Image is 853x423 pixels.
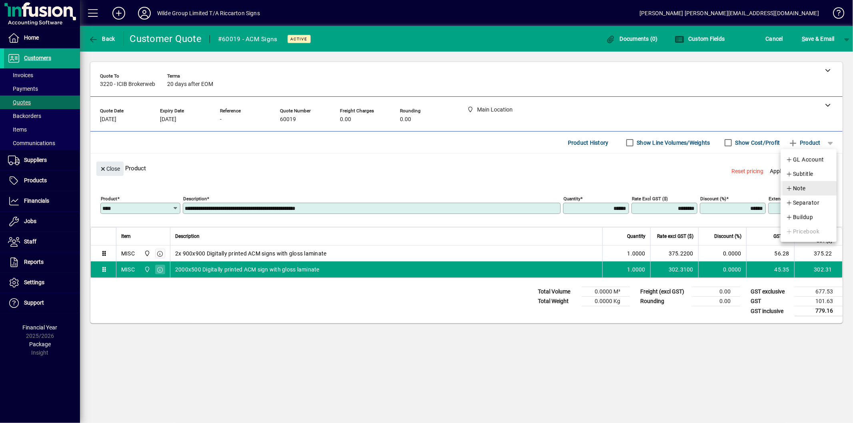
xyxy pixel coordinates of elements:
span: GL Account [786,155,824,164]
span: Separator [786,198,819,208]
button: Pricebook [781,224,837,239]
span: Note [786,184,806,193]
span: Buildup [786,212,813,222]
button: Note [781,181,837,196]
button: Buildup [781,210,837,224]
button: GL Account [781,152,837,167]
span: Subtitle [786,169,813,179]
button: Separator [781,196,837,210]
span: Pricebook [786,227,819,236]
button: Subtitle [781,167,837,181]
